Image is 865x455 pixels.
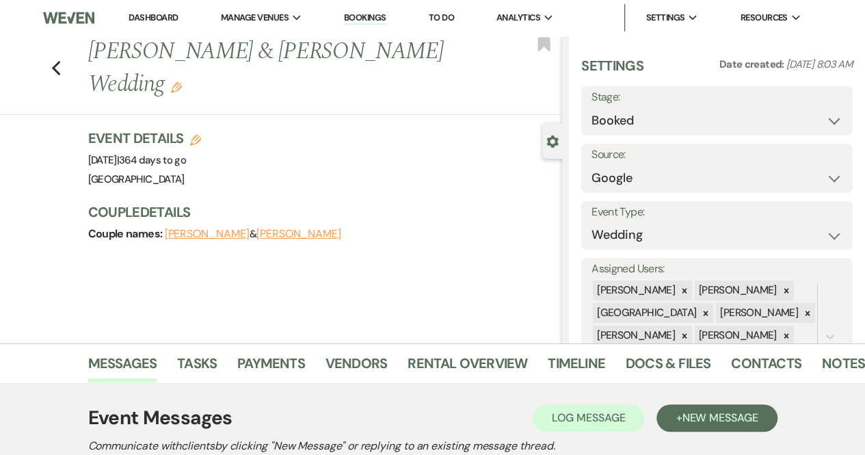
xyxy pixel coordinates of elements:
[88,129,202,148] h3: Event Details
[591,145,842,165] label: Source:
[682,411,758,425] span: New Message
[325,352,387,382] a: Vendors
[165,229,250,239] button: [PERSON_NAME]
[731,352,801,382] a: Contacts
[88,203,549,222] h3: Couple Details
[117,153,186,167] span: |
[593,281,677,300] div: [PERSON_NAME]
[221,11,289,25] span: Manage Venues
[533,404,644,432] button: Log Message
[591,259,842,279] label: Assigned Users:
[822,352,865,382] a: Notes
[695,326,779,346] div: [PERSON_NAME]
[593,326,677,346] div: [PERSON_NAME]
[786,57,853,71] span: [DATE] 8:03 AM
[626,352,710,382] a: Docs & Files
[171,81,182,93] button: Edit
[496,11,540,25] span: Analytics
[719,57,786,71] span: Date created:
[256,229,341,239] button: [PERSON_NAME]
[646,11,684,25] span: Settings
[88,438,777,454] h2: Communicate with clients by clicking "New Message" or replying to an existing message thread.
[548,352,605,382] a: Timeline
[591,203,842,222] label: Event Type:
[129,12,178,23] a: Dashboard
[43,3,94,32] img: Weven Logo
[344,12,386,25] a: Bookings
[429,12,454,23] a: To Do
[552,411,625,425] span: Log Message
[581,56,643,86] h3: Settings
[408,352,527,382] a: Rental Overview
[88,36,462,101] h1: [PERSON_NAME] & [PERSON_NAME] Wedding
[593,303,698,323] div: [GEOGRAPHIC_DATA]
[237,352,305,382] a: Payments
[695,281,779,300] div: [PERSON_NAME]
[88,404,232,432] h1: Event Messages
[177,352,217,382] a: Tasks
[88,226,165,241] span: Couple names:
[740,11,787,25] span: Resources
[716,303,800,323] div: [PERSON_NAME]
[165,227,341,241] span: &
[119,153,186,167] span: 364 days to go
[656,404,777,432] button: +New Message
[88,153,187,167] span: [DATE]
[546,134,559,147] button: Close lead details
[591,88,842,107] label: Stage:
[88,172,185,186] span: [GEOGRAPHIC_DATA]
[88,352,157,382] a: Messages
